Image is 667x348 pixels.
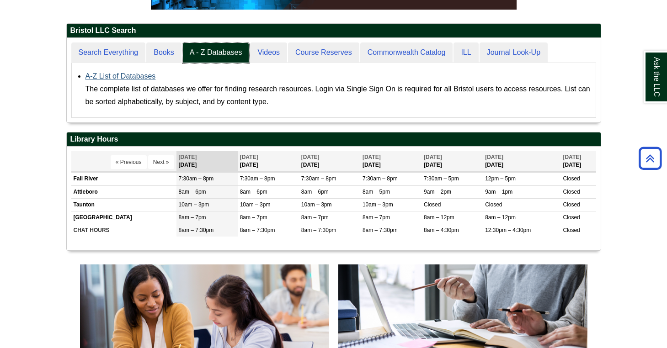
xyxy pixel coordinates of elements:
span: 8am – 7pm [363,214,390,221]
span: 8am – 7:30pm [240,227,275,233]
span: Closed [563,175,580,182]
a: Books [146,42,181,63]
span: 9am – 1pm [485,189,512,195]
a: Back to Top [635,152,665,164]
span: [DATE] [301,154,320,160]
td: Attleboro [71,185,176,198]
span: 8am – 6pm [240,189,267,195]
h2: Bristol LLC Search [67,24,601,38]
span: [DATE] [363,154,381,160]
span: Closed [563,214,580,221]
a: A-Z List of Databases [85,72,156,80]
a: Journal Look-Up [480,42,548,63]
span: [DATE] [240,154,258,160]
span: [DATE] [563,154,581,160]
div: The complete list of databases we offer for finding research resources. Login via Single Sign On ... [85,83,591,108]
span: Closed [563,227,580,233]
span: Closed [563,201,580,208]
span: Closed [424,201,441,208]
span: [DATE] [179,154,197,160]
span: 8am – 12pm [424,214,454,221]
th: [DATE] [299,151,360,172]
th: [DATE] [176,151,238,172]
span: 10am – 3pm [301,201,332,208]
a: Search Everything [71,42,146,63]
a: ILL [454,42,478,63]
th: [DATE] [360,151,422,172]
td: Taunton [71,198,176,211]
span: 8am – 7:30pm [363,227,398,233]
td: Fall River [71,173,176,185]
th: [DATE] [560,151,596,172]
span: 10am – 3pm [240,201,271,208]
span: 8am – 7pm [301,214,329,221]
span: [DATE] [424,154,442,160]
button: Next » [148,155,174,169]
span: 10am – 3pm [179,201,209,208]
span: 7:30am – 8pm [363,175,398,182]
span: Closed [485,201,502,208]
span: [DATE] [485,154,503,160]
span: 8am – 7pm [240,214,267,221]
span: 8am – 7:30pm [301,227,336,233]
a: Course Reserves [288,42,359,63]
span: 9am – 2pm [424,189,451,195]
span: 7:30am – 8pm [179,175,214,182]
span: 10am – 3pm [363,201,393,208]
span: 8am – 7:30pm [179,227,214,233]
td: CHAT HOURS [71,224,176,237]
span: 12pm – 5pm [485,175,516,182]
span: 7:30am – 8pm [240,175,275,182]
span: 8am – 12pm [485,214,516,221]
h2: Library Hours [67,132,601,147]
span: 8am – 6pm [179,189,206,195]
td: [GEOGRAPHIC_DATA] [71,211,176,224]
span: Closed [563,189,580,195]
span: 12:30pm – 4:30pm [485,227,531,233]
span: 7:30am – 8pm [301,175,336,182]
th: [DATE] [238,151,299,172]
th: [DATE] [422,151,483,172]
a: A - Z Databases [182,42,250,63]
span: 8am – 6pm [301,189,329,195]
a: Videos [250,42,287,63]
span: 7:30am – 5pm [424,175,459,182]
span: 8am – 4:30pm [424,227,459,233]
a: Commonwealth Catalog [360,42,453,63]
span: 8am – 7pm [179,214,206,221]
button: « Previous [111,155,147,169]
span: 8am – 5pm [363,189,390,195]
th: [DATE] [483,151,560,172]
